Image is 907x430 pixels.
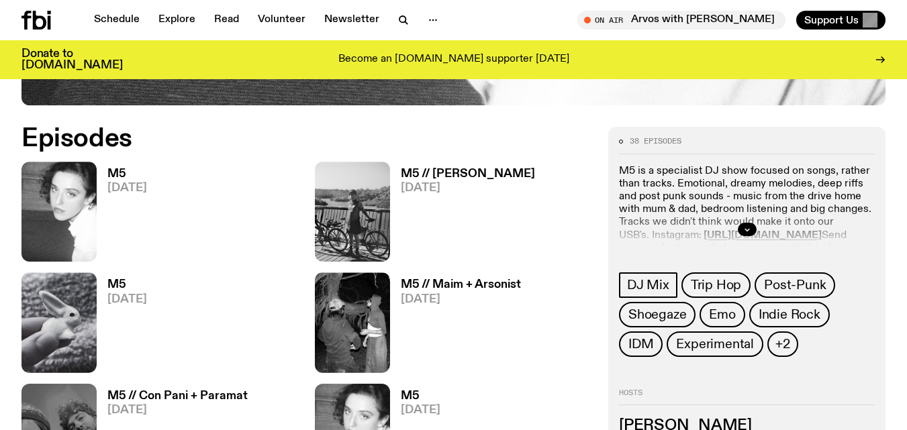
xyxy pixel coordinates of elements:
[804,14,859,26] span: Support Us
[390,279,521,372] a: M5 // Maim + Arsonist[DATE]
[150,11,203,30] a: Explore
[86,11,148,30] a: Schedule
[21,162,97,262] img: A black and white photo of Lilly wearing a white blouse and looking up at the camera.
[796,11,886,30] button: Support Us
[21,127,592,151] h2: Episodes
[676,337,754,352] span: Experimental
[619,331,663,357] a: IDM
[107,182,147,194] span: [DATE]
[250,11,314,30] a: Volunteer
[628,307,686,322] span: Shoegaze
[667,331,763,357] a: Experimental
[390,168,535,262] a: M5 // [PERSON_NAME][DATE]
[316,11,387,30] a: Newsletter
[709,307,735,322] span: Emo
[577,11,785,30] button: On AirArvos with [PERSON_NAME]
[619,272,677,298] a: DJ Mix
[107,168,147,180] h3: M5
[775,337,790,352] span: +2
[681,272,751,298] a: Trip Hop
[627,278,669,292] span: DJ Mix
[401,294,521,305] span: [DATE]
[630,138,681,145] span: 38 episodes
[21,48,123,71] h3: Donate to [DOMAIN_NAME]
[338,54,569,66] p: Become an [DOMAIN_NAME] supporter [DATE]
[619,389,875,405] h2: Hosts
[206,11,247,30] a: Read
[107,405,248,416] span: [DATE]
[628,337,653,352] span: IDM
[401,390,440,402] h3: M5
[97,168,147,262] a: M5[DATE]
[767,331,798,357] button: +2
[749,302,830,327] a: Indie Rock
[619,165,875,281] p: M5 is a specialist DJ show focused on songs, rather than tracks. Emotional, dreamy melodies, deep...
[107,279,147,290] h3: M5
[755,272,835,298] a: Post-Punk
[700,302,745,327] a: Emo
[619,302,696,327] a: Shoegaze
[401,279,521,290] h3: M5 // Maim + Arsonist
[691,278,741,292] span: Trip Hop
[401,182,535,194] span: [DATE]
[401,405,440,416] span: [DATE]
[97,279,147,372] a: M5[DATE]
[759,307,820,322] span: Indie Rock
[764,278,826,292] span: Post-Punk
[401,168,535,180] h3: M5 // [PERSON_NAME]
[107,294,147,305] span: [DATE]
[107,390,248,402] h3: M5 // Con Pani + Paramat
